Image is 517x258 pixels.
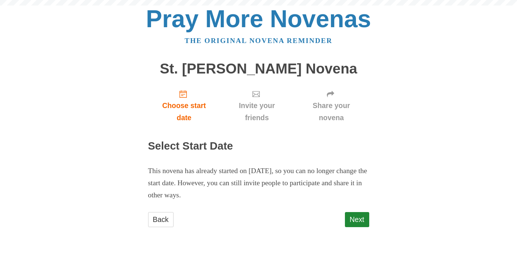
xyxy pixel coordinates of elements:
p: This novena has already started on [DATE], so you can no longer change the start date. However, y... [148,165,369,201]
a: Invite your friends [220,84,293,128]
a: The original novena reminder [185,37,332,44]
span: Choose start date [156,100,213,124]
a: Pray More Novenas [146,5,371,32]
a: Back [148,212,174,227]
h1: St. [PERSON_NAME] Novena [148,61,369,77]
h2: Select Start Date [148,140,369,152]
a: Choose start date [148,84,220,128]
a: Next [345,212,369,227]
span: Share your novena [301,100,362,124]
a: Share your novena [294,84,369,128]
span: Invite your friends [227,100,286,124]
